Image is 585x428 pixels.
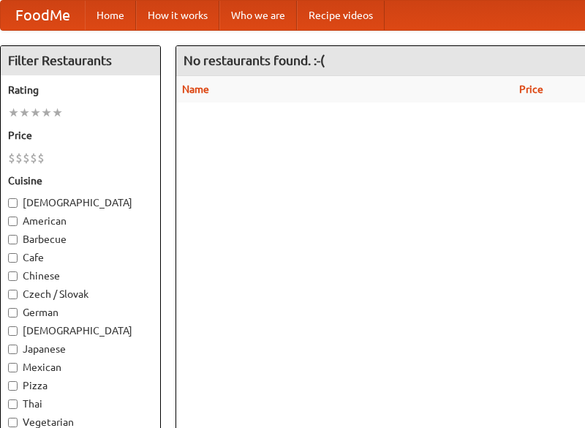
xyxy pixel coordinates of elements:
h4: Filter Restaurants [1,46,160,75]
label: Cafe [8,250,153,265]
ng-pluralize: No restaurants found. :-( [184,53,325,67]
input: Chinese [8,271,18,281]
input: Japanese [8,345,18,354]
label: Japanese [8,342,153,356]
label: Mexican [8,360,153,375]
li: $ [15,150,23,166]
input: American [8,217,18,226]
label: German [8,305,153,320]
li: $ [23,150,30,166]
li: ★ [41,105,52,121]
h5: Cuisine [8,173,153,188]
a: FoodMe [1,1,85,30]
a: Recipe videos [297,1,385,30]
li: ★ [30,105,41,121]
label: [DEMOGRAPHIC_DATA] [8,323,153,338]
input: Czech / Slovak [8,290,18,299]
a: Home [85,1,136,30]
label: [DEMOGRAPHIC_DATA] [8,195,153,210]
h5: Price [8,128,153,143]
input: Pizza [8,381,18,391]
input: Cafe [8,253,18,263]
label: Chinese [8,269,153,283]
input: German [8,308,18,318]
li: $ [37,150,45,166]
input: [DEMOGRAPHIC_DATA] [8,326,18,336]
li: ★ [52,105,63,121]
a: Name [182,83,209,95]
a: How it works [136,1,219,30]
label: American [8,214,153,228]
label: Thai [8,397,153,411]
input: Thai [8,399,18,409]
a: Price [519,83,543,95]
li: ★ [19,105,30,121]
input: Vegetarian [8,418,18,427]
label: Czech / Slovak [8,287,153,301]
input: [DEMOGRAPHIC_DATA] [8,198,18,208]
a: Who we are [219,1,297,30]
h5: Rating [8,83,153,97]
input: Mexican [8,363,18,372]
input: Barbecue [8,235,18,244]
label: Barbecue [8,232,153,247]
li: $ [8,150,15,166]
li: $ [30,150,37,166]
li: ★ [8,105,19,121]
label: Pizza [8,378,153,393]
